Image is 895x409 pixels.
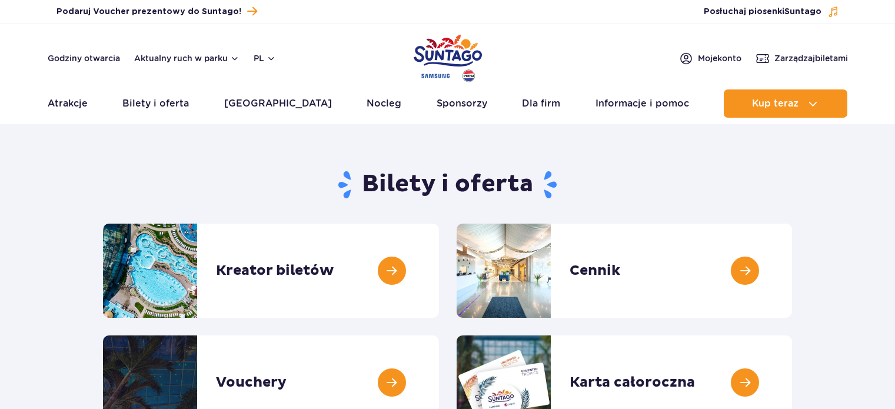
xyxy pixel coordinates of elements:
span: Zarządzaj biletami [774,52,848,64]
span: Podaruj Voucher prezentowy do Suntago! [56,6,241,18]
a: Zarządzajbiletami [756,51,848,65]
span: Kup teraz [752,98,798,109]
button: Kup teraz [724,89,847,118]
h1: Bilety i oferta [103,169,792,200]
a: [GEOGRAPHIC_DATA] [224,89,332,118]
a: Godziny otwarcia [48,52,120,64]
span: Suntago [784,8,821,16]
a: Atrakcje [48,89,88,118]
button: Posłuchaj piosenkiSuntago [704,6,839,18]
a: Sponsorzy [437,89,487,118]
a: Informacje i pomoc [595,89,689,118]
a: Nocleg [367,89,401,118]
span: Posłuchaj piosenki [704,6,821,18]
a: Dla firm [522,89,560,118]
a: Bilety i oferta [122,89,189,118]
button: Aktualny ruch w parku [134,54,239,63]
a: Podaruj Voucher prezentowy do Suntago! [56,4,257,19]
a: Mojekonto [679,51,741,65]
button: pl [254,52,276,64]
span: Moje konto [698,52,741,64]
a: Park of Poland [414,29,482,84]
